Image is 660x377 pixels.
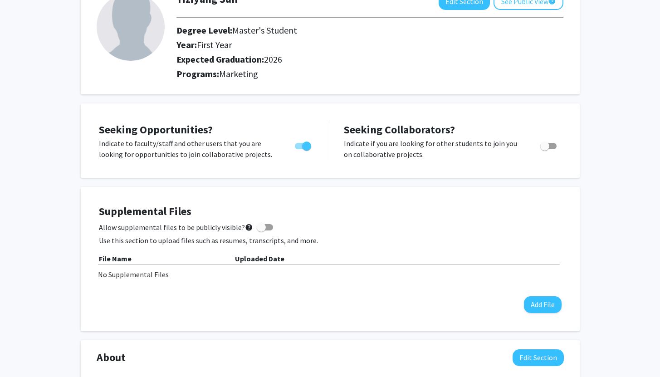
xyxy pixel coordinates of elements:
span: Allow supplemental files to be publicly visible? [99,222,253,233]
button: Edit About [513,349,564,366]
div: No Supplemental Files [98,269,562,280]
p: Indicate if you are looking for other students to join you on collaborative projects. [344,138,523,160]
p: Use this section to upload files such as resumes, transcripts, and more. [99,235,562,246]
div: Toggle [291,138,316,152]
span: First Year [197,39,232,50]
span: About [97,349,126,366]
h2: Year: [176,39,485,50]
b: Uploaded Date [235,254,284,263]
p: Indicate to faculty/staff and other users that you are looking for opportunities to join collabor... [99,138,278,160]
iframe: Chat [7,336,39,370]
h2: Programs: [176,69,563,79]
mat-icon: help [245,222,253,233]
span: Seeking Opportunities? [99,122,213,137]
h2: Expected Graduation: [176,54,485,65]
h2: Degree Level: [176,25,485,36]
span: 2026 [264,54,282,65]
span: Marketing [219,68,258,79]
h4: Supplemental Files [99,205,562,218]
b: File Name [99,254,132,263]
span: Master's Student [232,24,297,36]
span: Seeking Collaborators? [344,122,455,137]
button: Add File [524,296,562,313]
div: Toggle [537,138,562,152]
